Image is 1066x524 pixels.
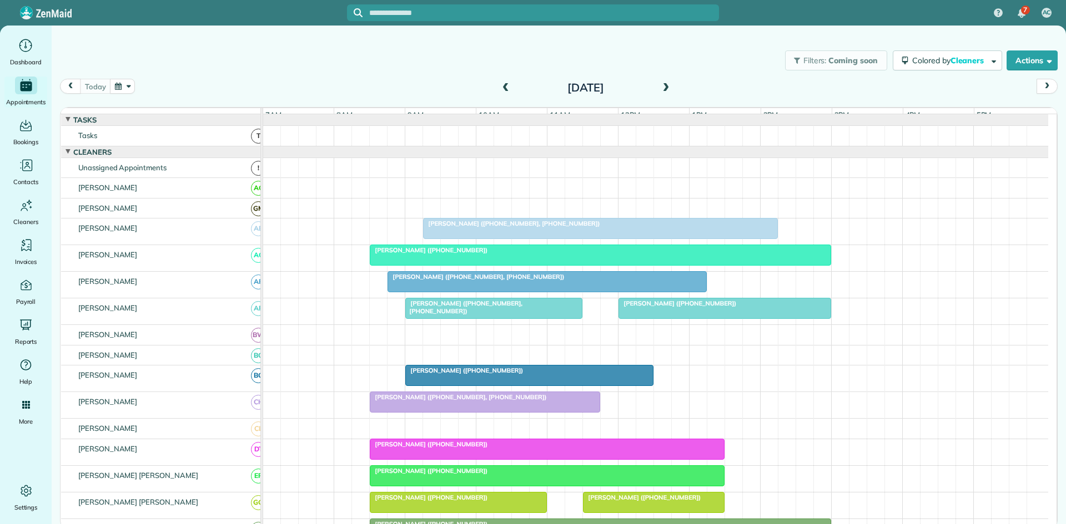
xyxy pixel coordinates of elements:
a: Appointments [4,77,47,108]
span: [PERSON_NAME] [76,424,140,433]
a: Dashboard [4,37,47,68]
span: AB [251,221,266,236]
span: [PERSON_NAME] [76,397,140,406]
span: 11am [547,110,572,119]
span: Cleaners [951,55,986,65]
a: Settings [4,482,47,513]
span: Coming soon [828,55,878,65]
a: Payroll [4,276,47,307]
span: Help [19,376,33,387]
button: today [80,79,110,94]
span: [PERSON_NAME] [76,330,140,339]
span: [PERSON_NAME] ([PHONE_NUMBER]) [618,299,737,307]
div: 7 unread notifications [1010,1,1033,26]
span: BG [251,368,266,383]
h2: [DATE] [516,82,655,94]
span: Contacts [13,176,38,187]
span: 1pm [690,110,709,119]
span: 9am [405,110,426,119]
button: next [1037,79,1058,94]
span: 2pm [761,110,781,119]
span: [PERSON_NAME] [76,370,140,379]
span: DT [251,442,266,457]
span: 7 [1023,6,1027,14]
a: Contacts [4,156,47,187]
span: 5pm [974,110,994,119]
span: [PERSON_NAME] [76,277,140,286]
span: 10am [476,110,501,119]
span: GG [251,495,266,510]
svg: Focus search [354,8,363,17]
span: Invoices [15,256,37,267]
a: Reports [4,316,47,347]
span: 8am [334,110,355,119]
span: More [19,416,33,427]
span: AF [251,301,266,316]
span: Dashboard [10,57,42,68]
span: [PERSON_NAME] [76,183,140,192]
a: Invoices [4,236,47,267]
span: [PERSON_NAME] ([PHONE_NUMBER]) [582,494,701,501]
button: prev [60,79,81,94]
button: Actions [1007,50,1058,70]
span: Filters: [803,55,827,65]
span: Appointments [6,96,46,108]
span: BW [251,328,266,343]
span: 3pm [832,110,852,119]
span: T [251,129,266,144]
span: Tasks [76,131,99,140]
span: [PERSON_NAME] ([PHONE_NUMBER], [PHONE_NUMBER]) [387,273,565,281]
span: [PERSON_NAME] ([PHONE_NUMBER]) [369,440,488,448]
span: [PERSON_NAME] ([PHONE_NUMBER], [PHONE_NUMBER]) [423,220,600,227]
span: [PERSON_NAME] [PERSON_NAME] [76,497,200,506]
span: AC [251,248,266,263]
span: Tasks [71,115,99,124]
span: AC [1043,8,1051,17]
span: [PERSON_NAME] ([PHONE_NUMBER]) [369,494,488,501]
span: Cleaners [71,147,114,156]
span: Unassigned Appointments [76,163,169,172]
span: [PERSON_NAME] [76,444,140,453]
span: [PERSON_NAME] [76,223,140,232]
span: Colored by [912,55,988,65]
button: Focus search [347,8,363,17]
a: Cleaners [4,196,47,227]
span: BC [251,348,266,363]
span: Bookings [13,136,39,147]
span: EP [251,469,266,484]
span: [PERSON_NAME] [76,250,140,259]
span: AC [251,181,266,196]
span: [PERSON_NAME] ([PHONE_NUMBER], [PHONE_NUMBER]) [369,393,547,401]
span: [PERSON_NAME] ([PHONE_NUMBER]) [405,367,524,374]
span: GM [251,201,266,216]
a: Help [4,356,47,387]
span: [PERSON_NAME] ([PHONE_NUMBER]) [369,246,488,254]
span: 12pm [619,110,642,119]
span: Cleaners [13,216,38,227]
span: AF [251,274,266,289]
span: [PERSON_NAME] [76,303,140,312]
button: Colored byCleaners [893,50,1002,70]
span: CL [251,421,266,436]
span: 4pm [903,110,923,119]
span: Settings [14,502,38,513]
span: CH [251,395,266,410]
span: [PERSON_NAME] [PERSON_NAME] [76,471,200,480]
span: 7am [263,110,284,119]
span: [PERSON_NAME] ([PHONE_NUMBER], [PHONE_NUMBER]) [405,299,522,315]
span: ! [251,161,266,176]
a: Bookings [4,116,47,147]
span: Reports [15,336,37,347]
span: [PERSON_NAME] ([PHONE_NUMBER]) [369,467,488,475]
span: [PERSON_NAME] [76,350,140,359]
span: [PERSON_NAME] [76,204,140,212]
span: Payroll [16,296,36,307]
